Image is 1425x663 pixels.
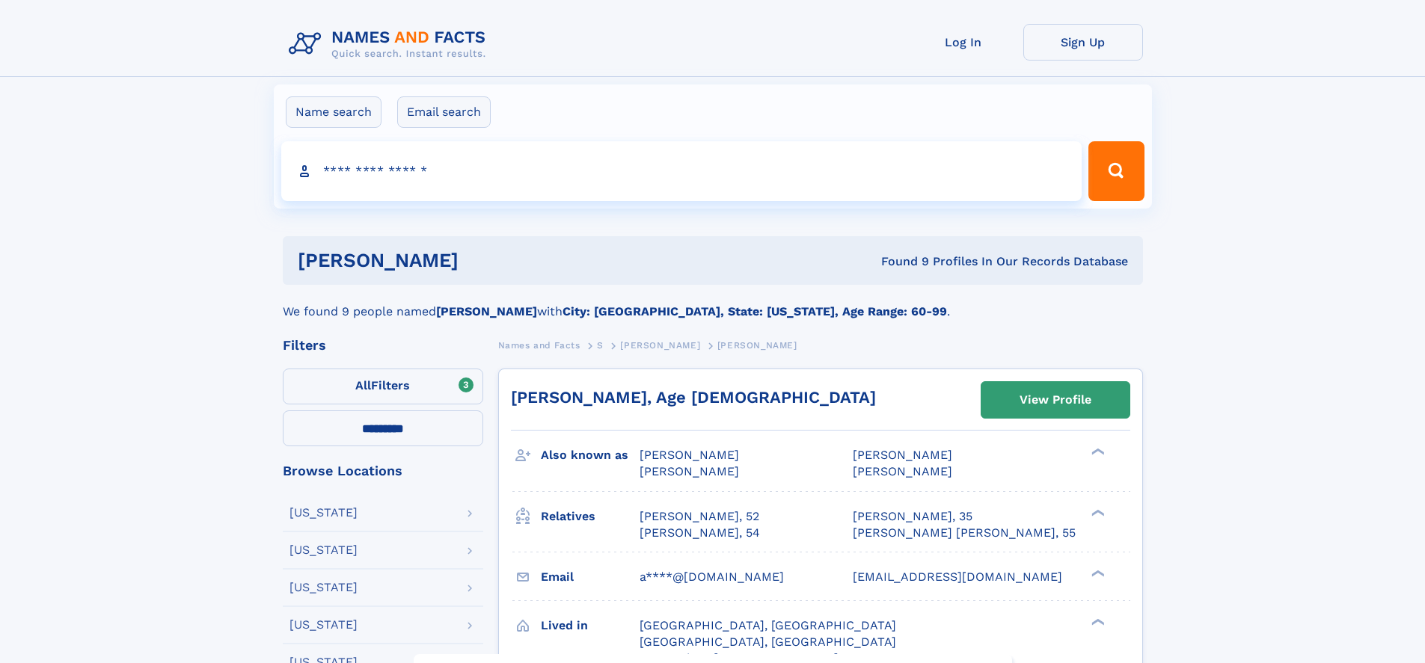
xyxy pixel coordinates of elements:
[640,525,760,541] a: [PERSON_NAME], 54
[541,613,640,638] h3: Lived in
[853,508,972,525] a: [PERSON_NAME], 35
[283,285,1143,321] div: We found 9 people named with .
[283,368,483,404] label: Filters
[640,464,739,478] span: [PERSON_NAME]
[283,464,483,478] div: Browse Locations
[853,464,952,478] span: [PERSON_NAME]
[620,340,700,351] span: [PERSON_NAME]
[298,251,670,270] h1: [PERSON_NAME]
[853,448,952,462] span: [PERSON_NAME]
[1088,141,1144,201] button: Search Button
[981,382,1130,418] a: View Profile
[1088,447,1106,457] div: ❯
[1088,617,1106,626] div: ❯
[289,582,358,593] div: [US_STATE]
[853,525,1076,541] a: [PERSON_NAME] [PERSON_NAME], 55
[717,340,797,351] span: [PERSON_NAME]
[1088,508,1106,517] div: ❯
[620,336,700,354] a: [PERSON_NAME]
[281,141,1082,201] input: search input
[640,448,739,462] span: [PERSON_NAME]
[283,24,498,64] img: Logo Names and Facts
[597,340,604,351] span: S
[640,635,896,649] span: [GEOGRAPHIC_DATA], [GEOGRAPHIC_DATA]
[541,442,640,468] h3: Also known as
[563,304,947,318] b: City: [GEOGRAPHIC_DATA], State: [US_STATE], Age Range: 60-99
[511,388,876,407] a: [PERSON_NAME], Age [DEMOGRAPHIC_DATA]
[640,508,759,525] a: [PERSON_NAME], 52
[669,253,1128,270] div: Found 9 Profiles In Our Records Database
[397,96,491,128] label: Email search
[355,378,371,392] span: All
[286,96,381,128] label: Name search
[541,504,640,529] h3: Relatives
[283,339,483,352] div: Filters
[853,570,1062,584] span: [EMAIL_ADDRESS][DOMAIN_NAME]
[1020,383,1091,417] div: View Profile
[289,544,358,556] div: [US_STATE]
[597,336,604,354] a: S
[436,304,537,318] b: [PERSON_NAME]
[289,507,358,519] div: [US_STATE]
[1023,24,1143,61] a: Sign Up
[640,618,896,632] span: [GEOGRAPHIC_DATA], [GEOGRAPHIC_DATA]
[1088,568,1106,578] div: ❯
[289,619,358,631] div: [US_STATE]
[498,336,580,354] a: Names and Facts
[904,24,1023,61] a: Log In
[541,564,640,590] h3: Email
